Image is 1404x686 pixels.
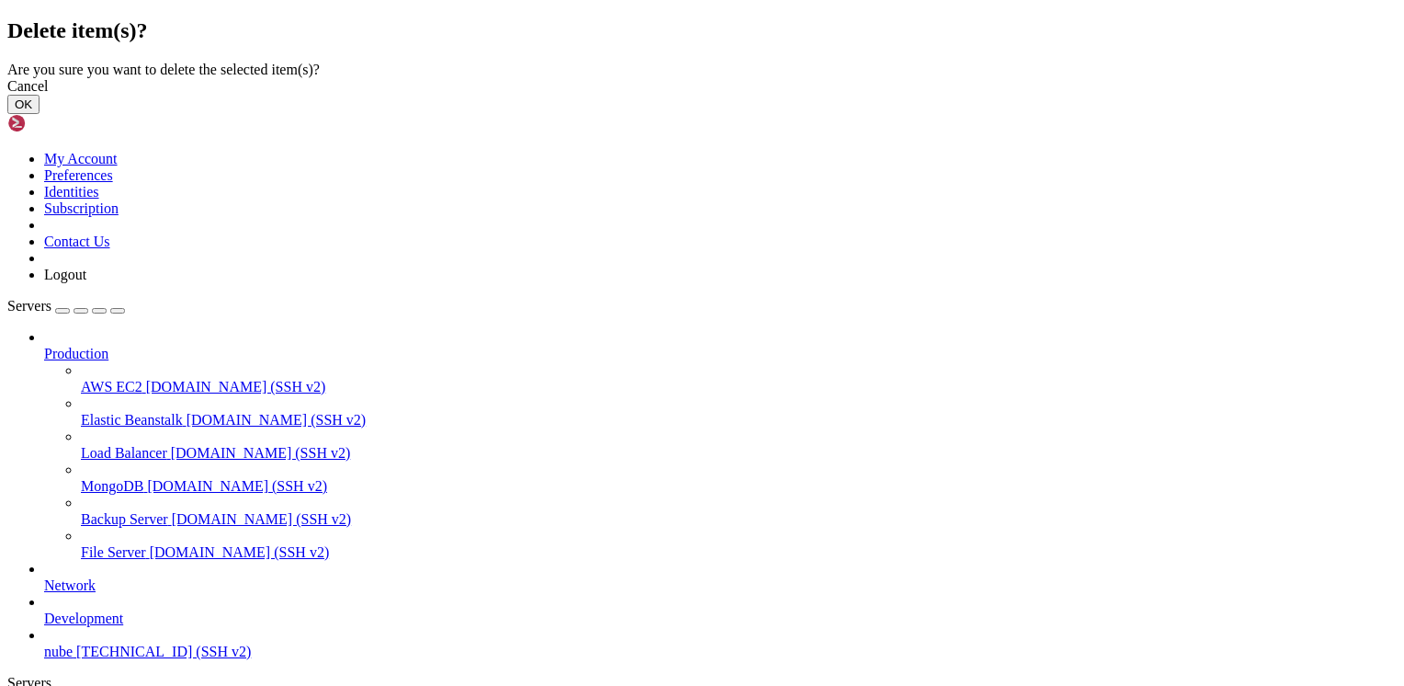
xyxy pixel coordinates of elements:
span: Development [44,611,123,626]
h2: Delete item(s)? [7,18,1397,43]
a: nube [TECHNICAL_ID] (SSH v2) [44,644,1397,660]
span: MongoDB [81,478,143,494]
span: [DOMAIN_NAME] (SSH v2) [171,445,351,461]
span: Load Balancer [81,445,167,461]
li: Elastic Beanstalk [DOMAIN_NAME] (SSH v2) [81,395,1397,429]
x-row: To check for new updates run: sudo apt update [7,367,1164,383]
li: nube [TECHNICAL_ID] (SSH v2) [44,627,1397,660]
x-row: System load: 0.01 Processes: 108 [7,132,1164,148]
div: Cancel [7,78,1397,95]
div: Are you sure you want to delete the selected item(s)? [7,62,1397,78]
x-row: Expanded Security Maintenance for Applications is not enabled. [7,226,1164,242]
span: [DOMAIN_NAME] (SSH v2) [187,412,367,428]
a: Development [44,611,1397,627]
a: Logout [44,267,86,282]
span: azureprofesor@VM-Ubuntu-Clase [7,461,221,475]
span: Production [44,346,108,361]
x-row: * Management: [URL][DOMAIN_NAME] [7,54,1164,70]
a: Network [44,577,1397,594]
span: [DOMAIN_NAME] (SSH v2) [147,478,327,494]
x-row: See "man sudo_root" for details. [7,429,1164,445]
a: Preferences [44,167,113,183]
li: MongoDB [DOMAIN_NAME] (SSH v2) [81,462,1397,495]
li: AWS EC2 [DOMAIN_NAME] (SSH v2) [81,362,1397,395]
x-row: System information as of [DATE] [7,101,1164,117]
span: Servers [7,298,51,314]
x-row: Usage of /: 5.5% of 28.89GB Users logged in: 0 [7,148,1164,164]
button: OK [7,95,40,114]
a: Contact Us [44,234,110,249]
x-row: Swap usage: 0% [7,179,1164,195]
span: [DOMAIN_NAME] (SSH v2) [146,379,326,394]
x-row: * Support: [URL][DOMAIN_NAME] [7,70,1164,86]
span: nube [44,644,73,659]
x-row: * Documentation: [URL][DOMAIN_NAME] [7,39,1164,54]
span: ~ [228,461,235,475]
img: Shellngn [7,114,113,132]
a: AWS EC2 [DOMAIN_NAME] (SSH v2) [81,379,1397,395]
li: Development [44,594,1397,627]
x-row: The list of available updates is more than a week old. [7,351,1164,367]
a: Production [44,346,1397,362]
a: File Server [DOMAIN_NAME] (SSH v2) [81,544,1397,561]
span: File Server [81,544,146,560]
li: Production [44,329,1397,561]
a: Elastic Beanstalk [DOMAIN_NAME] (SSH v2) [81,412,1397,429]
span: Network [44,577,96,593]
x-row: Last login: [DATE] from [TECHNICAL_ID] [7,398,1164,414]
span: [TECHNICAL_ID] (SSH v2) [76,644,251,659]
x-row: See [URL][DOMAIN_NAME] or run: sudo pro status [7,304,1164,320]
li: File Server [DOMAIN_NAME] (SSH v2) [81,528,1397,561]
li: Network [44,561,1397,594]
a: My Account [44,151,118,166]
span: [DOMAIN_NAME] (SSH v2) [172,511,352,527]
a: Identities [44,184,99,200]
a: Backup Server [DOMAIN_NAME] (SSH v2) [81,511,1397,528]
x-row: 0 updates can be applied immediately. [7,257,1164,273]
a: Servers [7,298,125,314]
a: MongoDB [DOMAIN_NAME] (SSH v2) [81,478,1397,495]
x-row: : $ [7,461,1164,476]
a: Subscription [44,200,119,216]
span: Elastic Beanstalk [81,412,183,428]
li: Backup Server [DOMAIN_NAME] (SSH v2) [81,495,1397,528]
x-row: To run a command as administrator (user "root"), use "sudo <command>". [7,414,1164,429]
a: Load Balancer [DOMAIN_NAME] (SSH v2) [81,445,1397,462]
li: Load Balancer [DOMAIN_NAME] (SSH v2) [81,429,1397,462]
div: (33, 29) [263,461,270,476]
x-row: Memory usage: 28% IPv4 address for eth0: [TECHNICAL_ID] [7,164,1164,179]
span: Backup Server [81,511,168,527]
x-row: Welcome to Ubuntu 22.04.5 LTS (GNU/Linux 6.8.0-1031-azure x86_64) [7,7,1164,23]
x-row: Enable ESM Apps to receive additional future security updates. [7,289,1164,304]
span: AWS EC2 [81,379,142,394]
span: [DOMAIN_NAME] (SSH v2) [150,544,330,560]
